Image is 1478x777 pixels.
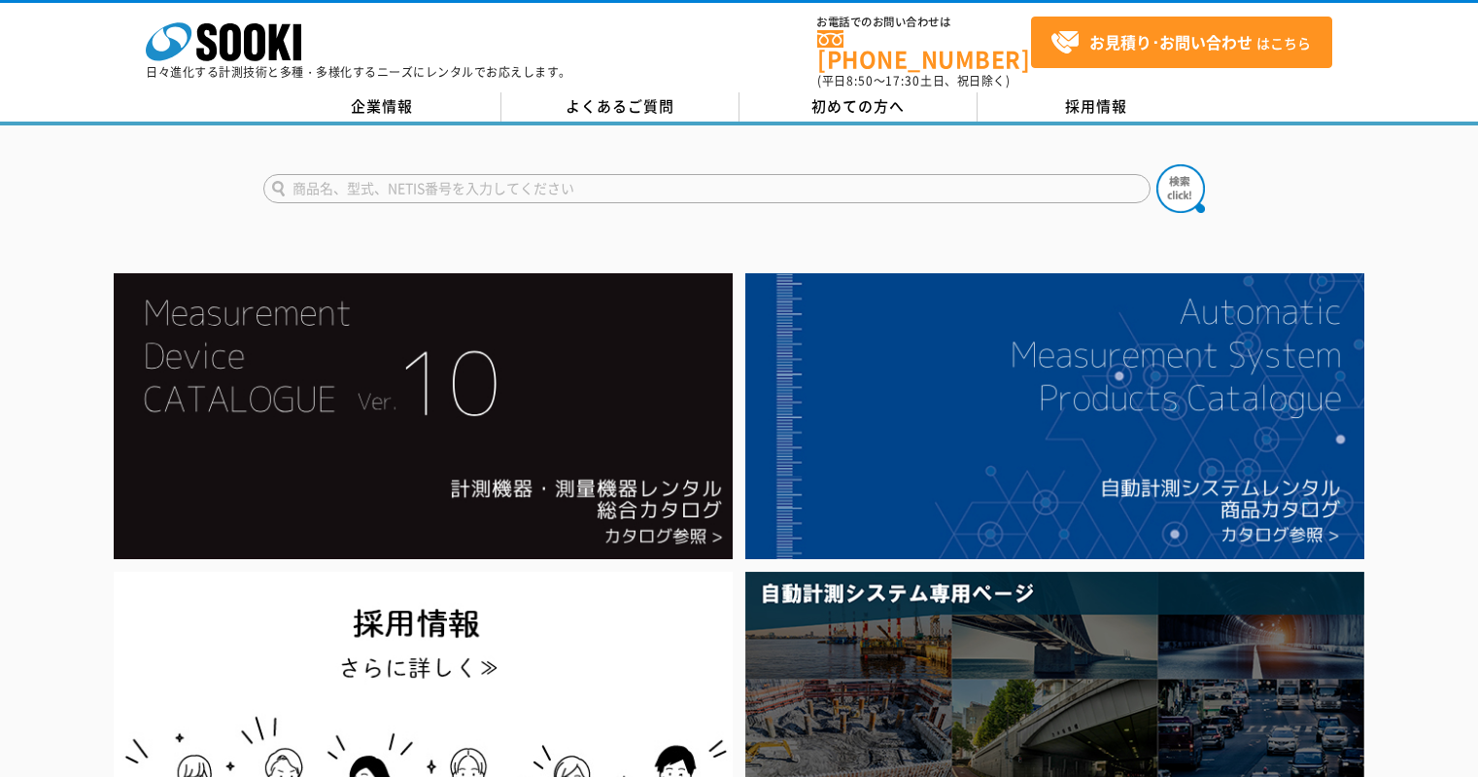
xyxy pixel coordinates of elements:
[846,72,874,89] span: 8:50
[1156,164,1205,213] img: btn_search.png
[1031,17,1332,68] a: お見積り･お問い合わせはこちら
[739,92,978,122] a: 初めての方へ
[146,66,571,78] p: 日々進化する計測技術と多種・多様化するニーズにレンタルでお応えします。
[263,174,1151,203] input: 商品名、型式、NETIS番号を入力してください
[1089,30,1253,53] strong: お見積り･お問い合わせ
[811,95,905,117] span: 初めての方へ
[817,30,1031,70] a: [PHONE_NUMBER]
[1050,28,1311,57] span: はこちら
[817,17,1031,28] span: お電話でのお問い合わせは
[114,273,733,559] img: Catalog Ver10
[885,72,920,89] span: 17:30
[817,72,1010,89] span: (平日 ～ 土日、祝日除く)
[263,92,501,122] a: 企業情報
[501,92,739,122] a: よくあるご質問
[745,273,1364,559] img: 自動計測システムカタログ
[978,92,1216,122] a: 採用情報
